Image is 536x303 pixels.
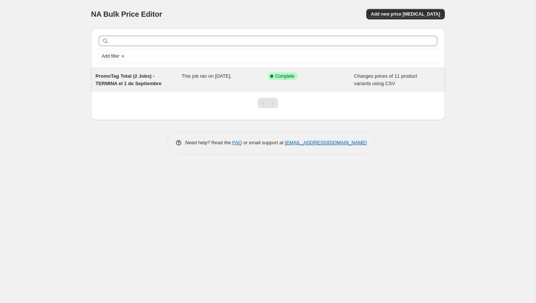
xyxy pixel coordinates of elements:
span: Complete [275,73,294,79]
a: [EMAIL_ADDRESS][DOMAIN_NAME] [285,140,367,145]
button: Add new price [MEDICAL_DATA] [366,9,444,19]
span: Changes prices of 11 product variants using CSV [354,73,417,86]
span: or email support at [242,140,285,145]
span: Add filter [102,53,119,59]
span: Need help? Read the [185,140,233,145]
span: Add new price [MEDICAL_DATA] [371,11,440,17]
span: PromoTag Total (2 Jobs) - TERMINA el 1 de Septiembre [96,73,162,86]
button: Add filter [99,52,128,61]
span: NA Bulk Price Editor [91,10,162,18]
nav: Pagination [258,98,278,108]
span: This job ran on [DATE]. [182,73,232,79]
a: FAQ [232,140,242,145]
